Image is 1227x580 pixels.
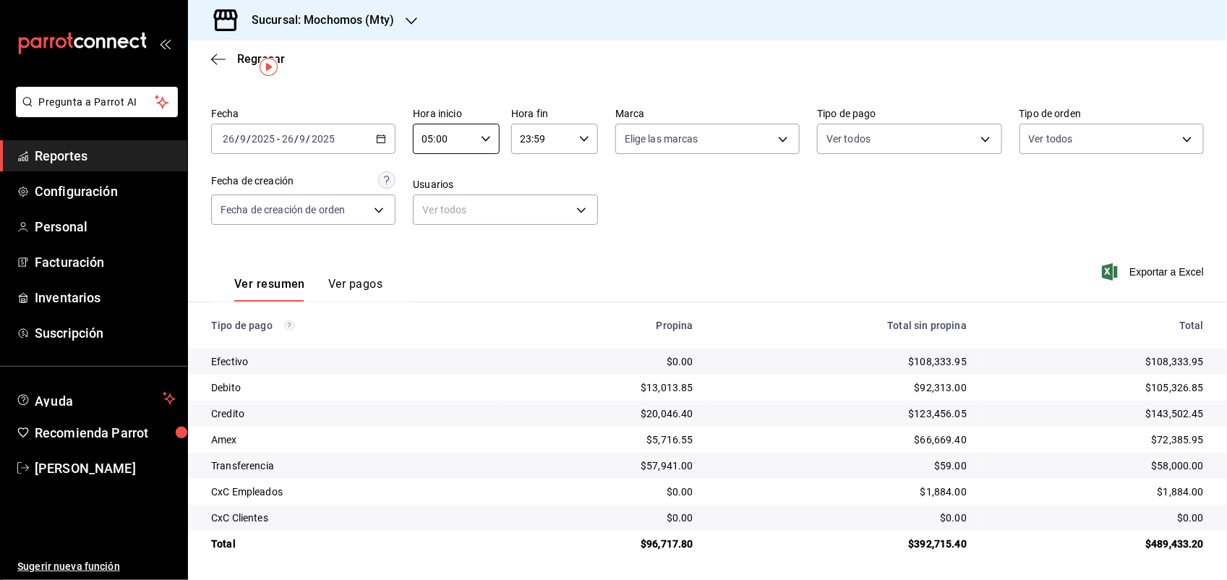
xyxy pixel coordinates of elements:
span: / [247,133,251,145]
span: Sugerir nueva función [17,559,176,574]
span: - [277,133,280,145]
label: Tipo de orden [1019,109,1204,119]
span: Regresar [237,52,285,66]
div: $66,669.40 [717,432,967,447]
div: CxC Empleados [211,485,491,499]
input: -- [299,133,307,145]
span: Personal [35,217,176,236]
span: / [307,133,311,145]
div: $0.00 [514,511,693,525]
span: Ver todos [1029,132,1073,146]
span: Recomienda Parrot [35,423,176,443]
div: Total sin propina [717,320,967,331]
div: $489,433.20 [990,537,1204,551]
div: Total [990,320,1204,331]
div: $13,013.85 [514,380,693,395]
div: Ver todos [413,195,597,225]
label: Marca [615,109,800,119]
div: $72,385.95 [990,432,1204,447]
div: $392,715.40 [717,537,967,551]
button: Ver resumen [234,277,305,302]
button: Exportar a Excel [1105,263,1204,281]
div: Transferencia [211,459,491,473]
span: / [294,133,299,145]
div: $108,333.95 [990,354,1204,369]
span: Pregunta a Parrot AI [39,95,155,110]
div: $0.00 [990,511,1204,525]
div: Fecha de creación [211,174,294,189]
label: Tipo de pago [817,109,1001,119]
span: Inventarios [35,288,176,307]
div: Debito [211,380,491,395]
span: Ayuda [35,390,157,407]
input: -- [281,133,294,145]
input: -- [239,133,247,145]
div: $105,326.85 [990,380,1204,395]
label: Hora fin [511,109,598,119]
div: $0.00 [514,485,693,499]
span: Reportes [35,146,176,166]
button: Regresar [211,52,285,66]
div: $123,456.05 [717,406,967,421]
div: $58,000.00 [990,459,1204,473]
span: Ver todos [826,132,871,146]
div: $92,313.00 [717,380,967,395]
span: Facturación [35,252,176,272]
input: ---- [311,133,335,145]
span: Fecha de creación de orden [221,202,345,217]
label: Fecha [211,109,396,119]
div: $59.00 [717,459,967,473]
div: $108,333.95 [717,354,967,369]
h3: Sucursal: Mochomos (Mty) [240,12,394,29]
div: $1,884.00 [990,485,1204,499]
div: $57,941.00 [514,459,693,473]
span: / [235,133,239,145]
div: CxC Clientes [211,511,491,525]
div: Total [211,537,491,551]
div: $143,502.45 [990,406,1204,421]
input: ---- [251,133,275,145]
button: Pregunta a Parrot AI [16,87,178,117]
div: navigation tabs [234,277,382,302]
div: Efectivo [211,354,491,369]
div: Tipo de pago [211,320,491,331]
label: Usuarios [413,180,597,190]
input: -- [222,133,235,145]
div: $96,717.80 [514,537,693,551]
span: Elige las marcas [625,132,698,146]
span: Configuración [35,182,176,201]
div: $20,046.40 [514,406,693,421]
button: open_drawer_menu [159,38,171,49]
label: Hora inicio [413,109,500,119]
div: Credito [211,406,491,421]
div: $5,716.55 [514,432,693,447]
div: $0.00 [717,511,967,525]
div: Propina [514,320,693,331]
button: Ver pagos [328,277,382,302]
div: $0.00 [514,354,693,369]
div: $1,884.00 [717,485,967,499]
img: Tooltip marker [260,58,278,76]
span: Suscripción [35,323,176,343]
span: [PERSON_NAME] [35,459,176,478]
div: Amex [211,432,491,447]
svg: Los pagos realizados con Pay y otras terminales son montos brutos. [284,320,294,330]
a: Pregunta a Parrot AI [10,105,178,120]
